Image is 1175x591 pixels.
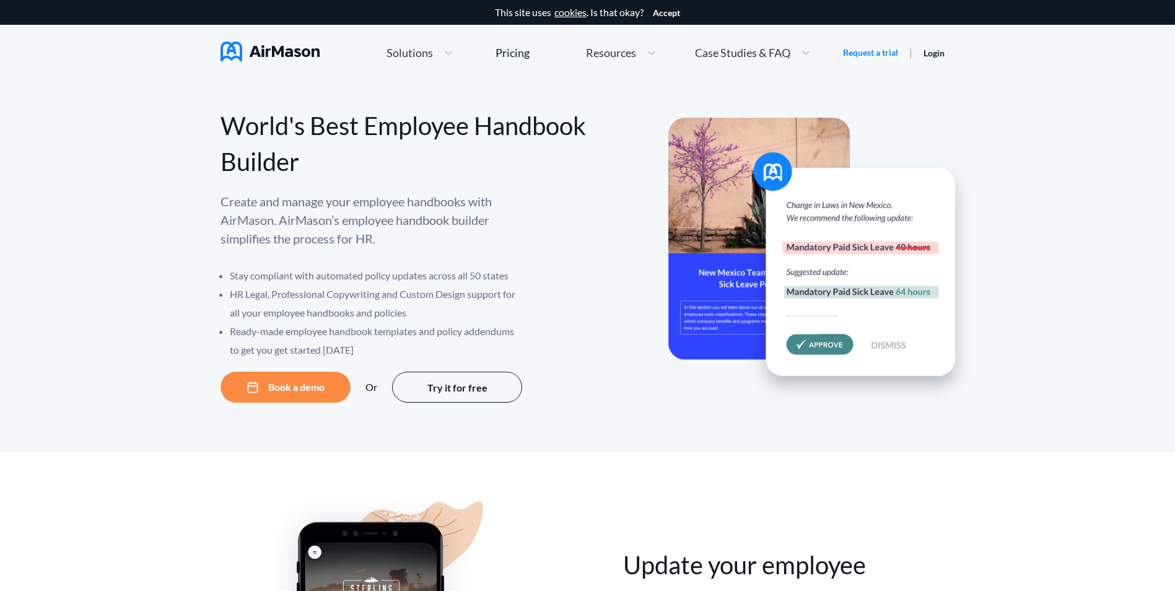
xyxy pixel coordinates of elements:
span: | [909,46,912,58]
a: cookies [554,7,587,18]
button: Book a demo [221,372,351,403]
span: Solutions [387,47,433,58]
div: Pricing [496,47,530,58]
span: Resources [586,47,636,58]
a: Request a trial [843,46,898,59]
div: World's Best Employee Handbook Builder [221,108,588,180]
img: hero-banner [668,118,972,402]
li: Ready-made employee handbook templates and policy addendums to get you get started [DATE] [230,322,524,359]
button: Accept cookies [653,8,680,18]
div: Or [365,382,377,393]
li: HR Legal, Professional Copywriting and Custom Design support for all your employee handbooks and ... [230,285,524,322]
li: Stay compliant with automated policy updates across all 50 states [230,266,524,285]
p: Create and manage your employee handbooks with AirMason. AirMason’s employee handbook builder sim... [221,192,524,248]
span: Case Studies & FAQ [695,47,790,58]
button: Try it for free [392,372,522,403]
a: Pricing [496,42,530,64]
img: AirMason Logo [221,42,320,61]
a: Login [924,48,945,58]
